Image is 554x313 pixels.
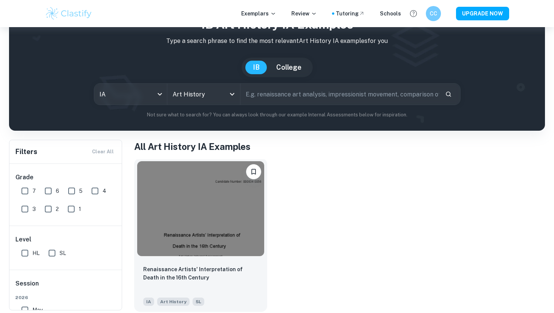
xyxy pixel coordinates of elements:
[429,9,438,18] h6: CC
[79,205,81,213] span: 1
[442,88,455,101] button: Search
[157,298,190,306] span: Art History
[380,9,401,18] a: Schools
[269,61,309,74] button: College
[143,298,154,306] span: IA
[246,164,261,179] button: Bookmark
[56,187,59,195] span: 6
[240,84,439,105] input: E.g. renaissance art analysis, impressionist movement, comparison of Eastern and Western art styl...
[15,147,37,157] h6: Filters
[143,265,258,282] p: Renaissance Artists' Interpretation of Death in the 16th Century
[137,161,264,256] img: Art History IA example thumbnail: Renaissance Artists' Interpretation of D
[60,249,66,257] span: SL
[45,6,93,21] img: Clastify logo
[336,9,365,18] a: Tutoring
[15,279,116,294] h6: Session
[15,37,539,46] p: Type a search phrase to find the most relevant Art History IA examples for you
[15,294,116,301] span: 2026
[291,9,317,18] p: Review
[241,9,276,18] p: Exemplars
[134,140,545,153] h1: All Art History IA Examples
[15,235,116,244] h6: Level
[94,84,167,105] div: IA
[32,205,36,213] span: 3
[32,187,36,195] span: 7
[245,61,267,74] button: IB
[134,159,267,313] a: BookmarkRenaissance Artists' Interpretation of Death in the 16th CenturyIAArt HistorySL
[56,205,59,213] span: 2
[227,89,237,99] button: Open
[456,7,509,20] button: UPGRADE NOW
[407,7,420,20] button: Help and Feedback
[32,249,40,257] span: HL
[426,6,441,21] button: CC
[103,187,106,195] span: 4
[15,111,539,119] p: Not sure what to search for? You can always look through our example Internal Assessments below f...
[15,173,116,182] h6: Grade
[79,187,83,195] span: 5
[193,298,204,306] span: SL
